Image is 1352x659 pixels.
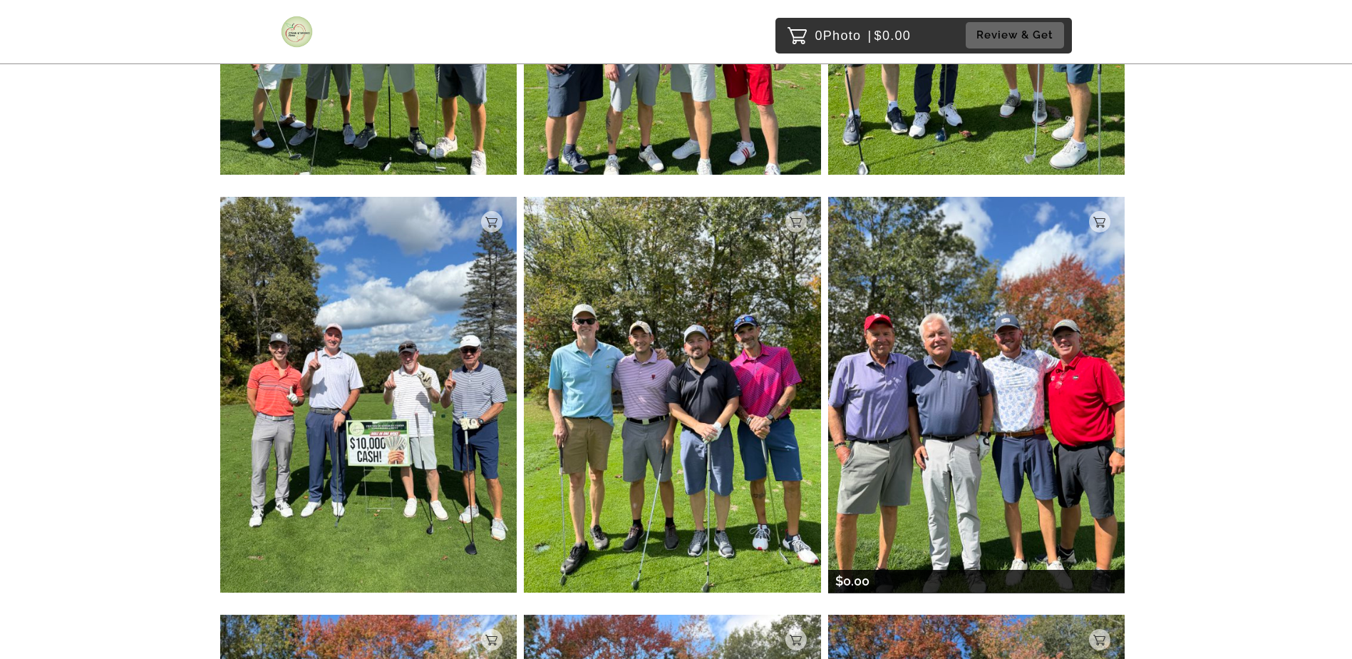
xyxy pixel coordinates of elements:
p: 0 $0.00 [815,24,912,47]
img: 221345 [220,197,517,593]
img: 221344 [524,197,821,593]
span: Photo [823,24,862,47]
span: | [868,29,872,43]
p: $0.00 [835,570,869,593]
button: Review & Get [966,22,1064,48]
img: 221343 [828,197,1125,593]
a: Review & Get [966,22,1068,48]
img: Snapphound Logo [281,16,313,48]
